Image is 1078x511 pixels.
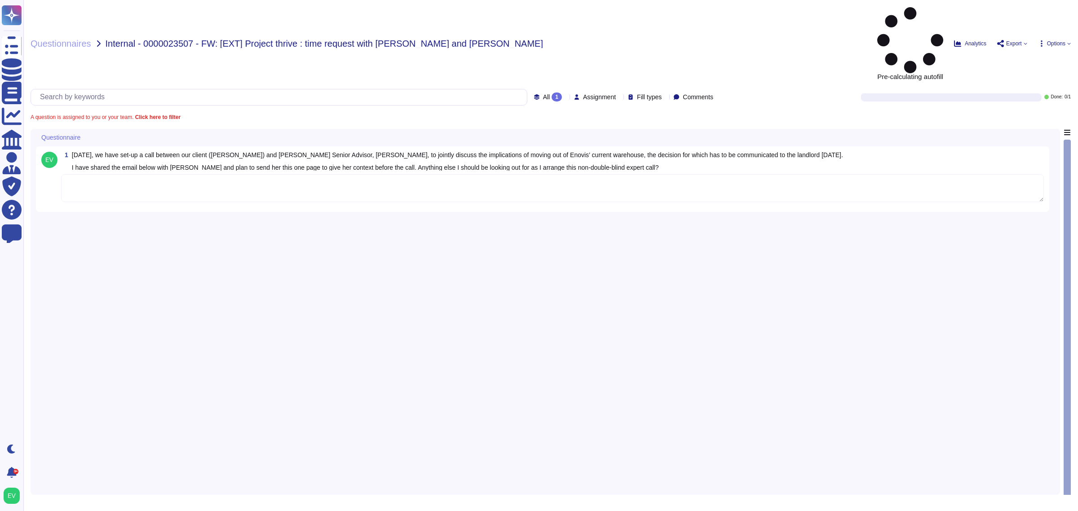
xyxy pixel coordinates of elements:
span: 1 [61,152,68,158]
span: Options [1047,41,1065,46]
span: Internal - 0000023507 - FW: [EXT] Project thrive : time request with [PERSON_NAME] and [PERSON_NAME] [106,39,543,48]
span: Questionnaires [31,39,91,48]
span: Pre-calculating autofill [877,7,943,80]
span: Analytics [965,41,986,46]
button: user [2,486,26,506]
span: Fill types [637,94,662,100]
span: Done: [1051,95,1063,99]
div: 1 [552,93,562,101]
span: All [543,94,550,100]
span: Assignment [583,94,616,100]
span: Comments [683,94,713,100]
input: Search by keywords [35,89,527,105]
button: Analytics [954,40,986,47]
img: user [4,488,20,504]
span: A question is assigned to you or your team. [31,115,181,120]
span: 0 / 1 [1065,95,1071,99]
span: Questionnaire [41,134,80,141]
b: Click here to filter [133,114,181,120]
span: Export [1006,41,1022,46]
div: 9+ [13,469,18,474]
img: user [41,152,57,168]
